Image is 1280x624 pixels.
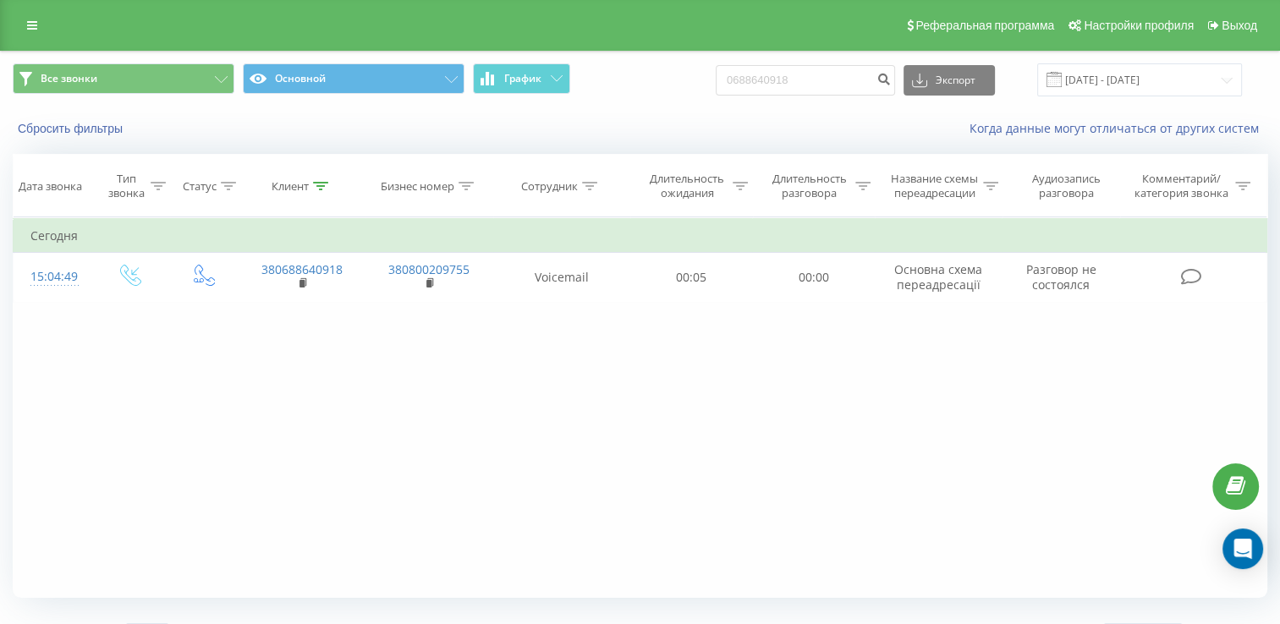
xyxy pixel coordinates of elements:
[107,172,146,200] div: Тип звонка
[1222,528,1263,569] div: Open Intercom Messenger
[767,172,851,200] div: Длительность разговора
[1018,172,1116,200] div: Аудиозапись разговора
[183,179,217,194] div: Статус
[1084,19,1194,32] span: Настройки профиля
[915,19,1054,32] span: Реферальная программа
[243,63,464,94] button: Основной
[521,179,578,194] div: Сотрудник
[14,219,1267,253] td: Сегодня
[13,121,131,136] button: Сбросить фильтры
[630,253,753,302] td: 00:05
[1222,19,1257,32] span: Выход
[752,253,875,302] td: 00:00
[272,179,309,194] div: Клиент
[493,253,630,302] td: Voicemail
[1132,172,1231,200] div: Комментарий/категория звонка
[645,172,729,200] div: Длительность ожидания
[473,63,570,94] button: График
[504,73,541,85] span: График
[19,179,82,194] div: Дата звонка
[41,72,97,85] span: Все звонки
[1025,261,1096,293] span: Разговор не состоялся
[13,63,234,94] button: Все звонки
[261,261,343,277] a: 380688640918
[970,120,1267,136] a: Когда данные могут отличаться от других систем
[890,172,979,200] div: Название схемы переадресации
[388,261,470,277] a: 380800209755
[875,253,1002,302] td: Основна схема переадресації
[30,260,74,293] div: 15:04:49
[716,65,895,96] input: Поиск по номеру
[381,179,454,194] div: Бизнес номер
[904,65,995,96] button: Экспорт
